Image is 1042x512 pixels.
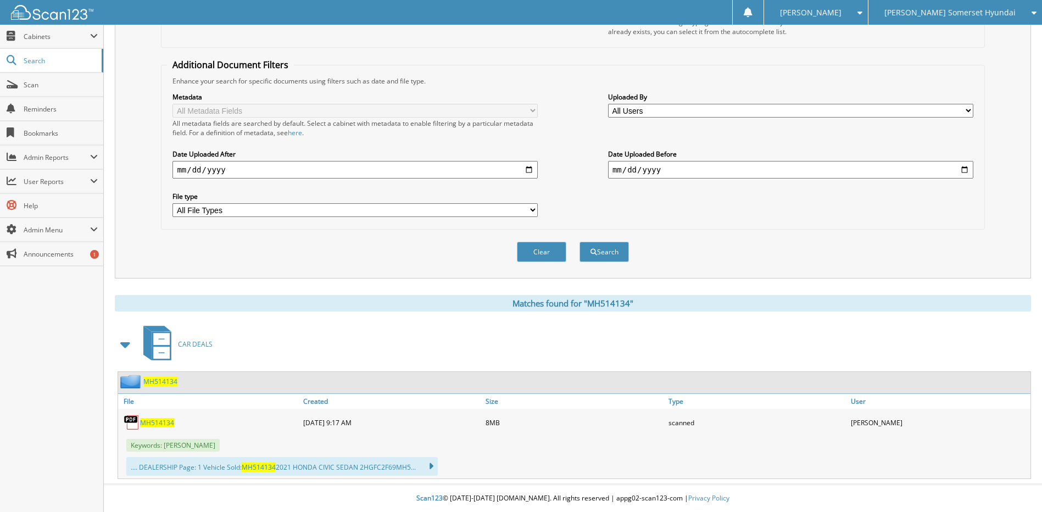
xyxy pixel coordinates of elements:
label: Uploaded By [608,92,973,102]
button: Clear [517,242,566,262]
button: Search [579,242,629,262]
span: Admin Reports [24,153,90,162]
img: scan123-logo-white.svg [11,5,93,20]
div: 8MB [483,411,665,433]
span: MH514134 [242,463,276,472]
img: PDF.png [124,414,140,431]
span: Reminders [24,104,98,114]
div: Enhance your search for specific documents using filters such as date and file type. [167,76,978,86]
span: Cabinets [24,32,90,41]
a: CAR DEALS [137,322,213,366]
div: Select a cabinet and begin typing the name of the folder you want to search in. If the name match... [608,18,973,36]
label: Date Uploaded After [172,149,538,159]
span: Scan [24,80,98,90]
iframe: Chat Widget [987,459,1042,512]
label: Date Uploaded Before [608,149,973,159]
a: Privacy Policy [688,493,729,503]
label: Metadata [172,92,538,102]
a: Type [666,394,848,409]
div: scanned [666,411,848,433]
img: folder2.png [120,375,143,388]
div: [DATE] 9:17 AM [300,411,483,433]
a: here [288,128,302,137]
span: [PERSON_NAME] Somerset Hyundai [884,9,1016,16]
div: Matches found for "MH514134" [115,295,1031,311]
a: File [118,394,300,409]
input: end [608,161,973,179]
span: Search [24,56,96,65]
legend: Additional Document Filters [167,59,294,71]
a: User [848,394,1030,409]
span: Keywords: [PERSON_NAME] [126,439,220,452]
div: All metadata fields are searched by default. Select a cabinet with metadata to enable filtering b... [172,119,538,137]
span: CAR DEALS [178,340,213,349]
div: .... DEALERSHIP Page: 1 Vehicle Sold: 2021 HONDA CIVIC SEDAN 2HGFC2F69MH5... [126,457,438,476]
div: © [DATE]-[DATE] [DOMAIN_NAME]. All rights reserved | appg02-scan123-com | [104,485,1042,512]
label: File type [172,192,538,201]
input: start [172,161,538,179]
span: Bookmarks [24,129,98,138]
span: Announcements [24,249,98,259]
span: User Reports [24,177,90,186]
a: MH514134 [140,418,174,427]
a: Size [483,394,665,409]
span: [PERSON_NAME] [780,9,842,16]
span: Scan123 [416,493,443,503]
div: [PERSON_NAME] [848,411,1030,433]
div: 1 [90,250,99,259]
a: Created [300,394,483,409]
a: MH514134 [143,377,177,386]
span: Admin Menu [24,225,90,235]
span: Help [24,201,98,210]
